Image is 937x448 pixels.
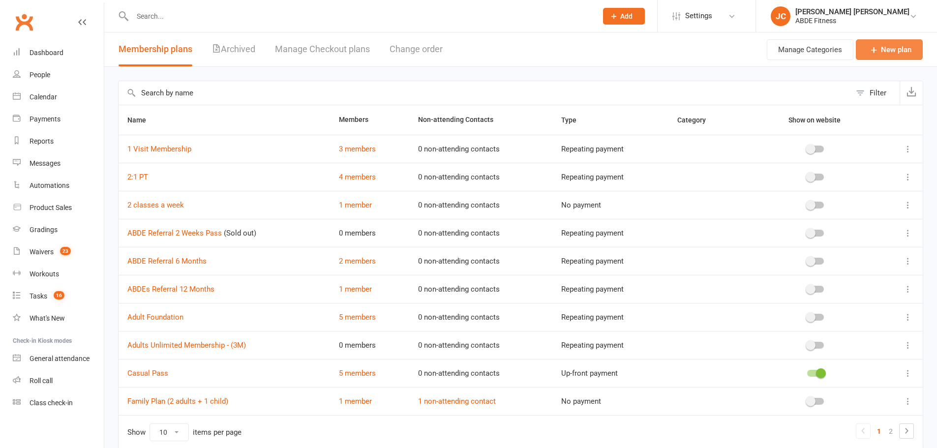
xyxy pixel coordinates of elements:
[13,370,104,392] a: Roll call
[13,42,104,64] a: Dashboard
[851,81,900,105] button: Filter
[13,219,104,241] a: Gradings
[330,105,409,135] th: Members
[13,263,104,285] a: Workouts
[620,12,633,20] span: Add
[13,348,104,370] a: General attendance kiosk mode
[30,248,54,256] div: Waivers
[409,303,553,331] td: 0 non-attending contacts
[30,181,69,189] div: Automations
[127,173,148,181] a: 2:1 PT
[30,49,63,57] div: Dashboard
[30,355,90,362] div: General attendance
[795,16,909,25] div: ABDE Fitness
[552,163,668,191] td: Repeating payment
[30,314,65,322] div: What's New
[13,108,104,130] a: Payments
[275,32,370,66] a: Manage Checkout plans
[552,191,668,219] td: No payment
[127,257,207,266] a: ABDE Referral 6 Months
[13,307,104,329] a: What's New
[30,71,50,79] div: People
[552,135,668,163] td: Repeating payment
[54,291,64,299] span: 16
[30,204,72,211] div: Product Sales
[767,39,853,60] button: Manage Categories
[127,369,168,378] a: Casual Pass
[30,93,57,101] div: Calendar
[677,114,717,126] button: Category
[561,116,587,124] span: Type
[409,275,553,303] td: 0 non-attending contacts
[409,331,553,359] td: 0 non-attending contacts
[127,229,222,238] a: ABDE Referral 2 Weeks Pass
[30,226,58,234] div: Gradings
[409,105,553,135] th: Non-attending Contacts
[127,423,242,441] div: Show
[795,7,909,16] div: [PERSON_NAME] [PERSON_NAME]
[677,116,717,124] span: Category
[129,9,590,23] input: Search...
[127,397,228,406] a: Family Plan (2 adults + 1 child)
[339,285,372,294] a: 1 member
[127,145,191,153] a: 1 Visit Membership
[13,130,104,152] a: Reports
[418,397,496,406] a: 1 non-attending contact
[873,424,885,438] a: 1
[552,359,668,387] td: Up-front payment
[127,285,214,294] a: ABDEs Referral 12 Months
[12,10,36,34] a: Clubworx
[561,114,587,126] button: Type
[193,428,242,437] div: items per page
[13,197,104,219] a: Product Sales
[119,81,851,105] input: Search by name
[13,64,104,86] a: People
[409,163,553,191] td: 0 non-attending contacts
[127,114,157,126] button: Name
[13,152,104,175] a: Messages
[60,247,71,255] span: 23
[552,219,668,247] td: Repeating payment
[390,32,443,66] button: Change order
[339,145,376,153] a: 3 members
[788,116,841,124] span: Show on website
[339,257,376,266] a: 2 members
[856,39,923,60] a: New plan
[771,6,790,26] div: JC
[552,387,668,415] td: No payment
[552,275,668,303] td: Repeating payment
[339,313,376,322] a: 5 members
[30,115,60,123] div: Payments
[330,331,409,359] td: 0 members
[30,377,53,385] div: Roll call
[409,219,553,247] td: 0 non-attending contacts
[409,191,553,219] td: 0 non-attending contacts
[685,5,712,27] span: Settings
[222,229,256,238] span: (Sold out)
[552,331,668,359] td: Repeating payment
[552,247,668,275] td: Repeating payment
[212,32,255,66] a: Archived
[30,270,59,278] div: Workouts
[339,173,376,181] a: 4 members
[30,159,60,167] div: Messages
[552,303,668,331] td: Repeating payment
[119,32,192,66] button: Membership plans
[127,313,183,322] a: Adult Foundation
[13,241,104,263] a: Waivers 23
[13,86,104,108] a: Calendar
[409,247,553,275] td: 0 non-attending contacts
[13,392,104,414] a: Class kiosk mode
[339,369,376,378] a: 5 members
[885,424,897,438] a: 2
[339,201,372,209] a: 1 member
[13,175,104,197] a: Automations
[339,397,372,406] a: 1 member
[127,116,157,124] span: Name
[330,219,409,247] td: 0 members
[127,341,246,350] a: Adults Unlimited Membership - (3M)
[30,292,47,300] div: Tasks
[870,87,886,99] div: Filter
[603,8,645,25] button: Add
[780,114,851,126] button: Show on website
